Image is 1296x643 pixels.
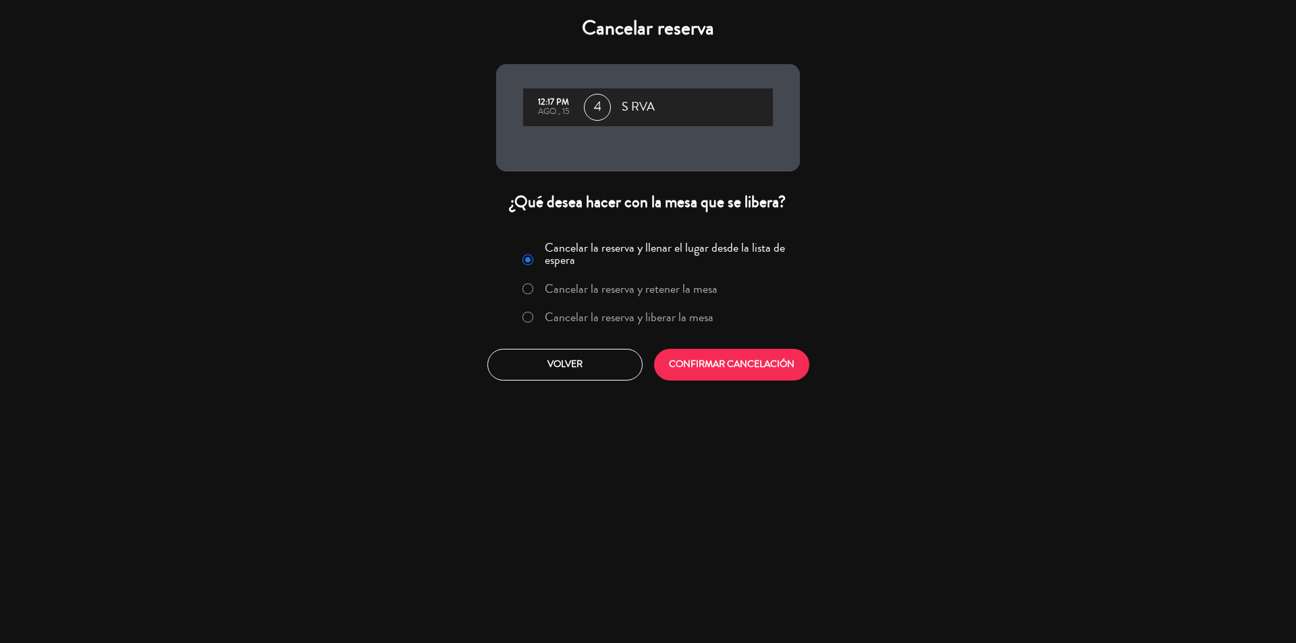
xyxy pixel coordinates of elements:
[530,98,577,107] div: 12:17 PM
[496,16,800,40] h4: Cancelar reserva
[487,349,643,381] button: Volver
[545,283,718,295] label: Cancelar la reserva y retener la mesa
[584,94,611,121] span: 4
[654,349,809,381] button: CONFIRMAR CANCELACIÓN
[545,242,792,266] label: Cancelar la reserva y llenar el lugar desde la lista de espera
[622,97,655,117] span: S RVA
[530,107,577,117] div: ago., 15
[545,311,713,323] label: Cancelar la reserva y liberar la mesa
[496,192,800,213] div: ¿Qué desea hacer con la mesa que se libera?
